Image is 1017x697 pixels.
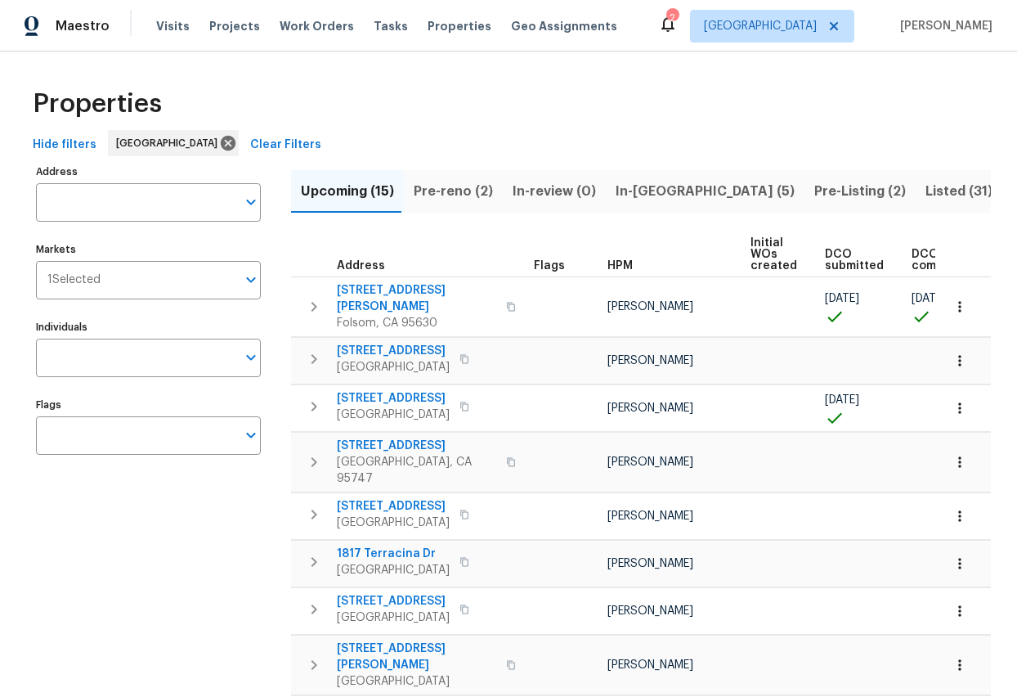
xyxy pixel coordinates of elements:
button: Open [240,346,262,369]
span: [PERSON_NAME] [607,605,693,617]
span: [STREET_ADDRESS] [337,498,450,515]
span: Folsom, CA 95630 [337,315,496,331]
span: [GEOGRAPHIC_DATA] [337,359,450,375]
button: Open [240,191,262,214]
span: [PERSON_NAME] [607,355,693,366]
span: [GEOGRAPHIC_DATA] [337,673,496,690]
span: 1 Selected [47,273,101,287]
span: In-review (0) [513,180,596,203]
span: DCO submitted [825,249,884,272]
span: Pre-Listing (2) [814,180,906,203]
span: [GEOGRAPHIC_DATA] [337,407,450,423]
span: Hide filters [33,135,96,155]
span: [GEOGRAPHIC_DATA], CA 95747 [337,454,496,487]
span: [GEOGRAPHIC_DATA] [337,562,450,578]
span: [DATE] [912,293,946,304]
span: Tasks [374,20,408,32]
button: Open [240,424,262,447]
span: HPM [607,260,633,272]
span: [GEOGRAPHIC_DATA] [704,18,817,34]
span: [PERSON_NAME] [607,659,693,671]
label: Markets [36,245,261,254]
span: Upcoming (15) [301,180,394,203]
span: [STREET_ADDRESS][PERSON_NAME] [337,641,496,673]
span: Maestro [56,18,110,34]
span: [DATE] [825,293,859,304]
span: Geo Assignments [511,18,617,34]
span: [STREET_ADDRESS] [337,438,496,454]
span: [GEOGRAPHIC_DATA] [337,515,450,531]
span: Clear Filters [250,135,321,155]
span: Properties [33,96,162,112]
span: Projects [209,18,260,34]
span: [PERSON_NAME] [607,456,693,468]
div: [GEOGRAPHIC_DATA] [108,130,239,156]
span: [PERSON_NAME] [607,510,693,522]
span: [PERSON_NAME] [607,402,693,414]
div: 2 [666,10,678,26]
span: Visits [156,18,190,34]
button: Open [240,268,262,291]
span: Listed (31) [925,180,992,203]
span: [GEOGRAPHIC_DATA] [337,609,450,626]
span: Flags [534,260,565,272]
span: [PERSON_NAME] [607,301,693,313]
span: [DATE] [825,394,859,406]
span: [PERSON_NAME] [607,558,693,569]
button: Clear Filters [244,130,328,160]
label: Individuals [36,322,261,332]
span: [PERSON_NAME] [894,18,992,34]
span: 1817 Terracina Dr [337,546,450,562]
label: Flags [36,400,261,410]
span: [STREET_ADDRESS][PERSON_NAME] [337,282,496,315]
span: Address [337,260,385,272]
label: Address [36,167,261,177]
span: Pre-reno (2) [414,180,493,203]
span: [STREET_ADDRESS] [337,343,450,359]
span: Initial WOs created [750,237,797,272]
span: [GEOGRAPHIC_DATA] [116,135,224,151]
span: DCO complete [912,249,966,272]
span: Work Orders [280,18,354,34]
span: [STREET_ADDRESS] [337,593,450,609]
span: Properties [428,18,491,34]
span: In-[GEOGRAPHIC_DATA] (5) [616,180,795,203]
span: [STREET_ADDRESS] [337,390,450,407]
button: Hide filters [26,130,103,160]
